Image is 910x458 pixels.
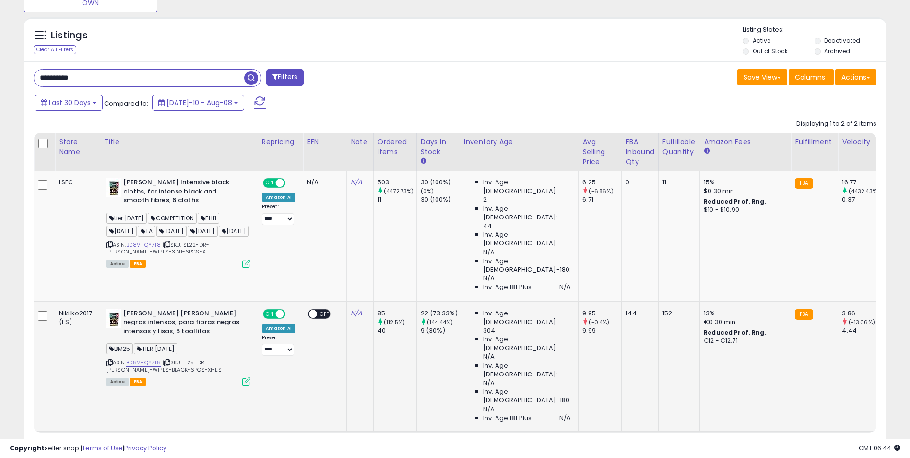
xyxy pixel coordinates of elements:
[378,178,416,187] div: 503
[835,69,876,85] button: Actions
[483,205,571,222] span: Inv. Age [DEMOGRAPHIC_DATA]:
[130,378,146,386] span: FBA
[704,337,783,345] div: €12 - €12.71
[82,444,123,453] a: Terms of Use
[427,318,453,326] small: (144.44%)
[384,318,405,326] small: (112.5%)
[59,309,93,326] div: Nikilko2017 (ES)
[842,137,877,147] div: Velocity
[789,69,834,85] button: Columns
[351,178,362,187] a: N/A
[582,195,621,204] div: 6.71
[138,226,155,237] span: TA
[378,195,416,204] div: 11
[704,137,787,147] div: Amazon Fees
[753,47,788,55] label: Out of Stock
[152,95,244,111] button: [DATE]-10 - Aug-08
[106,359,222,373] span: | SKU: IT25-DR-[PERSON_NAME]-WIPES-BLACK-6PCS-X1-ES
[262,335,295,356] div: Preset:
[156,226,187,237] span: [DATE]
[483,283,533,291] span: Inv. Age 181 Plus:
[123,309,240,338] b: [PERSON_NAME] [PERSON_NAME] negros intensos, para fibras negras intensas y lisas, 6 toallitas
[219,226,249,237] span: [DATE]
[483,387,571,405] span: Inv. Age [DEMOGRAPHIC_DATA]-180:
[483,414,533,422] span: Inv. Age 181 Plus:
[795,137,834,147] div: Fulfillment
[483,405,495,414] span: N/A
[262,193,295,202] div: Amazon AI
[824,36,860,45] label: Deactivated
[421,178,460,187] div: 30 (100%)
[483,379,495,387] span: N/A
[589,318,609,326] small: (-0.4%)
[106,178,250,267] div: ASIN:
[464,137,574,147] div: Inventory Age
[704,309,783,318] div: 13%
[307,137,343,147] div: EFN
[351,309,362,318] a: N/A
[483,326,495,335] span: 304
[10,444,45,453] strong: Copyright
[483,178,571,195] span: Inv. Age [DEMOGRAPHIC_DATA]:
[662,309,692,318] div: 152
[284,179,299,187] span: OFF
[824,47,850,55] label: Archived
[59,178,93,187] div: LSFC
[130,260,146,268] span: FBA
[262,324,295,333] div: Amazon AI
[582,178,621,187] div: 6.25
[106,309,250,385] div: ASIN:
[421,195,460,204] div: 30 (100%)
[626,309,651,318] div: 144
[559,283,571,291] span: N/A
[49,98,91,108] span: Last 30 Days
[10,444,166,453] div: seller snap | |
[483,335,571,352] span: Inv. Age [DEMOGRAPHIC_DATA]:
[421,137,456,157] div: Days In Stock
[849,187,880,195] small: (4432.43%)
[351,137,369,147] div: Note
[421,326,460,335] div: 9 (30%)
[124,444,166,453] a: Privacy Policy
[704,328,767,337] b: Reduced Prof. Rng.
[582,326,621,335] div: 9.99
[704,147,709,156] small: Amazon Fees.
[795,309,813,320] small: FBA
[317,310,332,318] span: OFF
[106,378,129,386] span: All listings currently available for purchase on Amazon
[378,326,416,335] div: 40
[34,45,76,54] div: Clear All Filters
[59,137,96,157] div: Store Name
[262,204,295,225] div: Preset:
[737,69,787,85] button: Save View
[106,178,121,197] img: 41uqHvYO8TL._SL40_.jpg
[626,137,654,167] div: FBA inbound Qty
[589,187,613,195] small: (-6.86%)
[126,241,161,249] a: B08VHQY7T8
[35,95,103,111] button: Last 30 Days
[106,226,137,237] span: [DATE]
[198,213,219,224] span: ELI11
[188,226,218,237] span: [DATE]
[842,178,881,187] div: 16.77
[483,362,571,379] span: Inv. Age [DEMOGRAPHIC_DATA]:
[284,310,299,318] span: OFF
[104,99,148,108] span: Compared to:
[264,179,276,187] span: ON
[262,137,299,147] div: Repricing
[166,98,232,108] span: [DATE]-10 - Aug-08
[266,69,304,86] button: Filters
[582,309,621,318] div: 9.95
[842,309,881,318] div: 3.86
[483,257,571,274] span: Inv. Age [DEMOGRAPHIC_DATA]-180:
[123,178,240,207] b: [PERSON_NAME] Intensive black cloths, for intense black and smooth fibres, 6 cloths
[842,326,881,335] div: 4.44
[104,137,254,147] div: Title
[483,352,495,361] span: N/A
[796,120,876,129] div: Displaying 1 to 2 of 2 items
[378,309,416,318] div: 85
[483,195,487,204] span: 2
[704,178,783,187] div: 15%
[842,195,881,204] div: 0.37
[483,274,495,283] span: N/A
